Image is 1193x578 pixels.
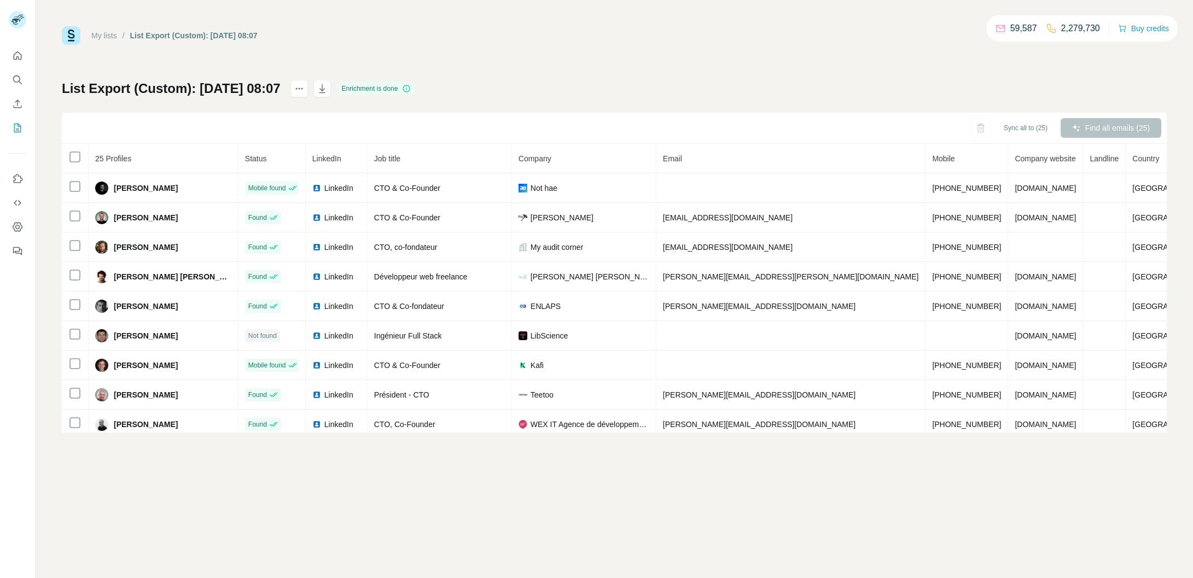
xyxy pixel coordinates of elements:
img: LinkedIn logo [312,184,321,192]
img: Avatar [95,182,108,195]
span: [DOMAIN_NAME] [1015,272,1076,281]
span: [EMAIL_ADDRESS][DOMAIN_NAME] [663,213,793,222]
img: company-logo [519,184,527,192]
span: CTO & Co-Founder [374,213,440,222]
img: LinkedIn logo [312,331,321,340]
span: [PERSON_NAME][EMAIL_ADDRESS][PERSON_NAME][DOMAIN_NAME] [663,272,919,281]
span: 25 Profiles [95,154,131,163]
img: LinkedIn logo [312,420,321,429]
span: [PERSON_NAME] [114,242,178,253]
img: company-logo [519,302,527,311]
span: [DOMAIN_NAME] [1015,184,1076,192]
span: [DOMAIN_NAME] [1015,390,1076,399]
span: Found [248,301,267,311]
span: Found [248,242,267,252]
button: Feedback [9,241,26,261]
li: / [123,30,125,41]
span: [EMAIL_ADDRESS][DOMAIN_NAME] [663,243,793,252]
span: [PHONE_NUMBER] [932,184,1001,192]
span: LinkedIn [324,389,353,400]
span: [PERSON_NAME] [114,212,178,223]
img: LinkedIn logo [312,390,321,399]
span: [PHONE_NUMBER] [932,420,1001,429]
img: company-logo [519,274,527,278]
span: Kafi [531,360,544,371]
span: ENLAPS [531,301,561,312]
span: Status [245,154,267,163]
img: Avatar [95,388,108,401]
img: Avatar [95,211,108,224]
span: [PERSON_NAME] [114,389,178,400]
h1: List Export (Custom): [DATE] 08:07 [62,80,281,97]
span: Found [248,213,267,223]
span: WEX IT Agence de développement web [531,419,649,430]
span: Ingénieur Full Stack [374,331,442,340]
div: Enrichment is done [339,82,415,95]
img: company-logo [519,361,527,370]
span: Président - CTO [374,390,429,399]
img: LinkedIn logo [312,272,321,281]
img: Surfe Logo [62,26,80,45]
span: Company [519,154,551,163]
span: [PERSON_NAME] [114,360,178,371]
span: CTO & Co-fondateur [374,302,444,311]
button: Use Surfe on LinkedIn [9,169,26,189]
span: Job title [374,154,400,163]
span: LinkedIn [324,419,353,430]
button: Sync all to (25) [996,120,1055,136]
a: My lists [91,31,117,40]
span: CTO & Co-Founder [374,361,440,370]
img: company-logo [519,420,527,429]
span: Développeur web freelance [374,272,467,281]
span: LinkedIn [312,154,341,163]
span: [DOMAIN_NAME] [1015,331,1076,340]
img: company-logo [519,331,527,340]
button: actions [290,80,308,97]
span: My audit corner [531,242,583,253]
span: Mobile [932,154,955,163]
img: company-logo [519,390,527,399]
span: [PHONE_NUMBER] [932,213,1001,222]
p: 2,279,730 [1061,22,1100,35]
img: LinkedIn logo [312,213,321,222]
img: LinkedIn logo [312,302,321,311]
span: Sync all to (25) [1004,123,1047,133]
div: List Export (Custom): [DATE] 08:07 [130,30,258,41]
button: Enrich CSV [9,94,26,114]
span: Found [248,419,267,429]
span: [DOMAIN_NAME] [1015,302,1076,311]
span: [PERSON_NAME] [114,183,178,194]
img: Avatar [95,329,108,342]
span: [PHONE_NUMBER] [932,361,1001,370]
span: [PERSON_NAME][EMAIL_ADDRESS][DOMAIN_NAME] [663,390,856,399]
span: Landline [1090,154,1119,163]
img: LinkedIn logo [312,361,321,370]
span: LinkedIn [324,271,353,282]
img: Avatar [95,418,108,431]
button: Buy credits [1118,21,1169,36]
button: Quick start [9,46,26,66]
span: LinkedIn [324,301,353,312]
span: CTO, co-fondateur [374,243,438,252]
img: Avatar [95,359,108,372]
span: [PERSON_NAME] [114,330,178,341]
span: [PHONE_NUMBER] [932,302,1001,311]
span: [PERSON_NAME] [114,301,178,312]
span: LinkedIn [324,212,353,223]
span: CTO, Co-Founder [374,420,435,429]
span: Email [663,154,682,163]
span: [PERSON_NAME] [PERSON_NAME] | web développement [531,271,649,282]
span: [PERSON_NAME] [531,212,593,223]
p: 59,587 [1010,22,1037,35]
button: My lists [9,118,26,138]
span: CTO & Co-Founder [374,184,440,192]
span: LinkedIn [324,242,353,253]
span: Country [1132,154,1159,163]
button: Dashboard [9,217,26,237]
span: LinkedIn [324,360,353,371]
img: company-logo [519,213,527,222]
span: Not found [248,331,277,341]
span: [PERSON_NAME] [114,419,178,430]
button: Use Surfe API [9,193,26,213]
span: Found [248,272,267,282]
